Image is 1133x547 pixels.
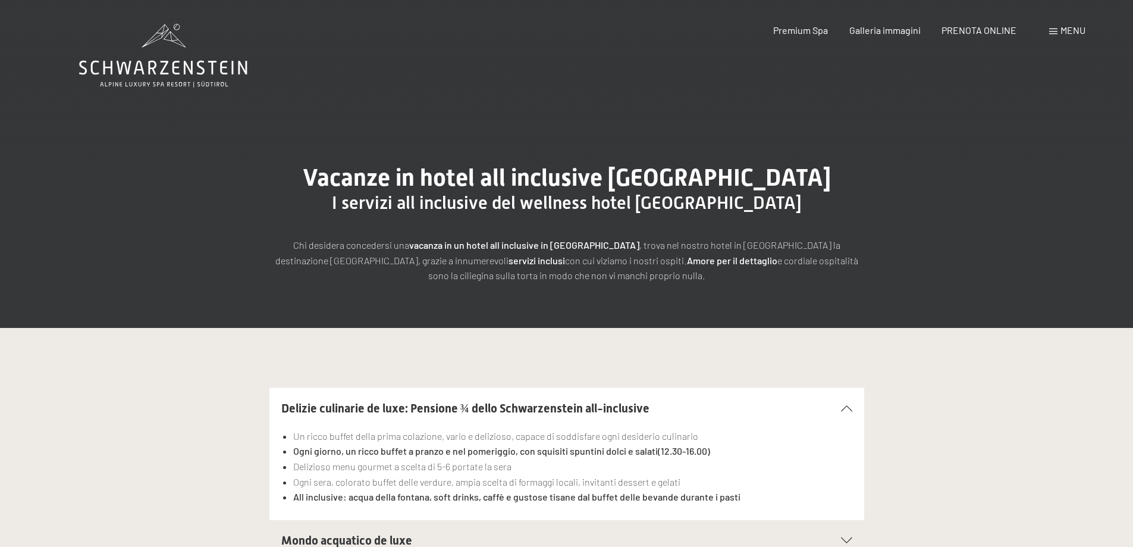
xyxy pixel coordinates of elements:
span: Menu [1060,24,1085,36]
span: Delizie culinarie de luxe: Pensione ¾ dello Schwarzenstein all-inclusive [281,401,649,415]
a: Premium Spa [773,24,828,36]
strong: (12.30-16.00) [658,445,710,457]
strong: servizi inclusi [509,255,565,266]
span: Vacanze in hotel all inclusive [GEOGRAPHIC_DATA] [303,164,831,192]
a: PRENOTA ONLINE [941,24,1016,36]
strong: Amore per il dettaglio [687,255,777,266]
a: Galleria immagini [849,24,921,36]
span: I servizi all inclusive del wellness hotel [GEOGRAPHIC_DATA] [332,192,802,213]
strong: All inclusive: acqua della fontana, soft drinks, caffè e gustose tisane dal buffet delle bevande ... [293,491,740,502]
p: Chi desidera concedersi una , trova nel nostro hotel in [GEOGRAPHIC_DATA] la destinazione [GEOGRA... [269,237,864,283]
strong: Ogni giorno, un ricco buffet a pranzo e nel pomeriggio, con squisiti spuntini dolci e salati [293,445,658,457]
strong: vacanza in un hotel all inclusive in [GEOGRAPHIC_DATA] [409,239,639,251]
li: Ogni sera, colorato buffet delle verdure, ampia scelta di formaggi locali, invitanti dessert e ge... [293,474,852,490]
li: Un ricco buffet della prima colazione, vario e delizioso, capace di soddisfare ogni desiderio cul... [293,429,852,444]
li: Delizioso menu gourmet a scelta di 5-6 portate la sera [293,459,852,474]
